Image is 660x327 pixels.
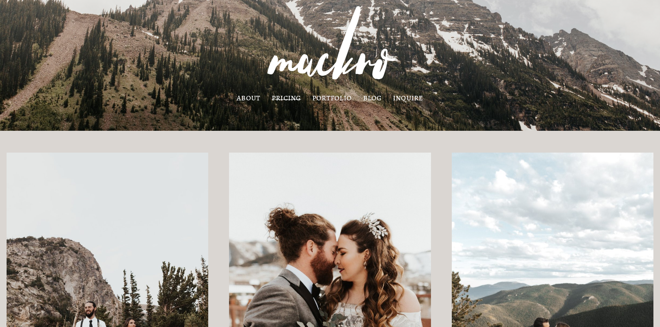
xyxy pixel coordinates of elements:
a: blog [363,95,382,101]
img: MACKRO PHOTOGRAPHY | Denver Colorado Wedding Photographer [253,1,407,93]
a: about [237,95,260,101]
a: inquire [393,95,423,101]
a: pricing [272,95,301,101]
a: portfolio [312,95,352,101]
